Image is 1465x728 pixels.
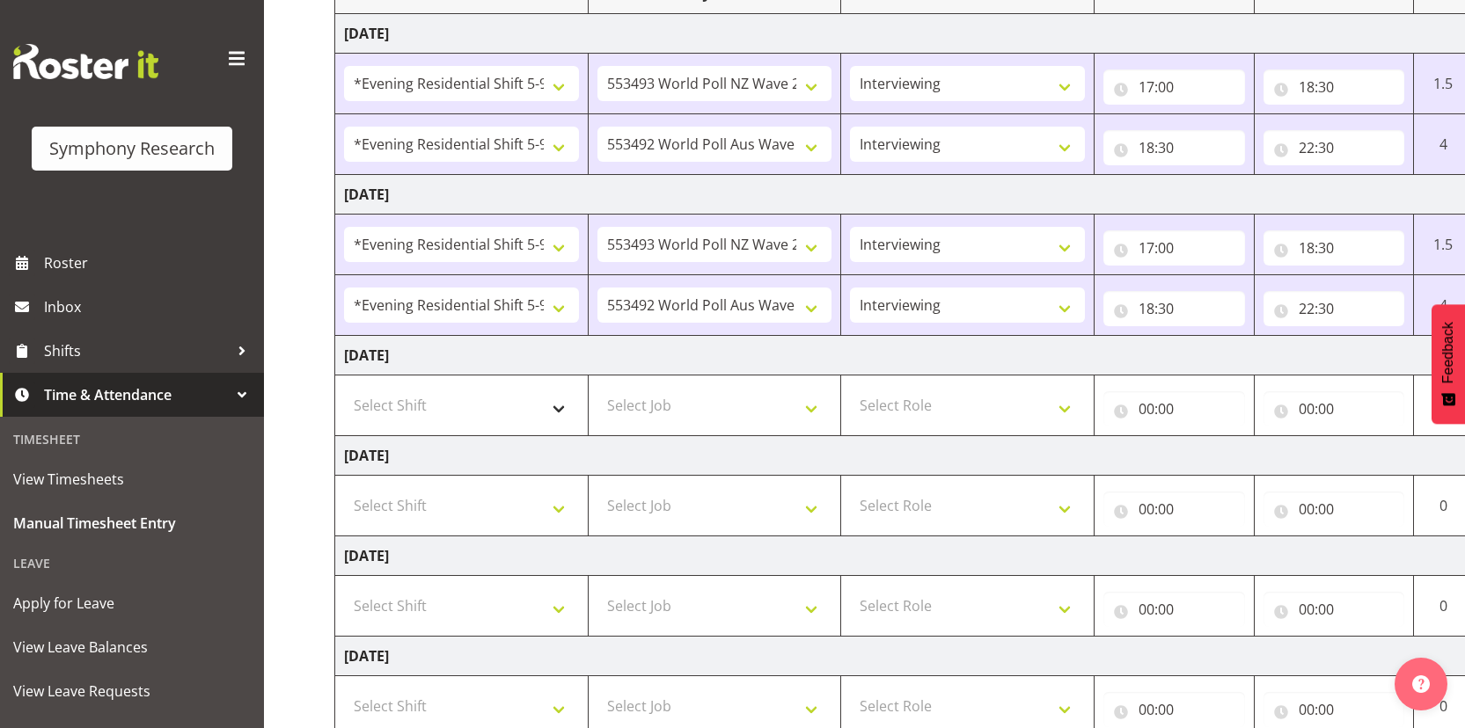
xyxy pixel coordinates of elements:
input: Click to select... [1103,491,1245,527]
a: Manual Timesheet Entry [4,501,260,545]
input: Click to select... [1103,69,1245,105]
img: help-xxl-2.png [1412,675,1430,693]
input: Click to select... [1264,391,1405,426]
span: Time & Attendance [44,382,229,408]
input: Click to select... [1103,692,1245,727]
span: Apply for Leave [13,590,251,616]
input: Click to select... [1103,130,1245,165]
a: View Leave Requests [4,669,260,713]
span: Inbox [44,294,255,320]
a: View Timesheets [4,457,260,501]
input: Click to select... [1103,592,1245,627]
span: Manual Timesheet Entry [13,510,251,536]
span: View Timesheets [13,466,251,492]
input: Click to select... [1264,491,1405,527]
input: Click to select... [1264,130,1405,165]
input: Click to select... [1264,692,1405,727]
button: Feedback - Show survey [1432,304,1465,424]
span: Shifts [44,338,229,364]
input: Click to select... [1103,391,1245,426]
input: Click to select... [1103,291,1245,326]
div: Leave [4,545,260,581]
span: View Leave Balances [13,634,251,660]
a: Apply for Leave [4,581,260,625]
div: Timesheet [4,421,260,457]
span: Roster [44,250,255,276]
input: Click to select... [1103,230,1245,266]
span: Feedback [1440,322,1456,383]
input: Click to select... [1264,230,1405,266]
input: Click to select... [1264,69,1405,105]
span: View Leave Requests [13,678,251,704]
input: Click to select... [1264,291,1405,326]
img: Rosterit website logo [13,44,158,79]
div: Symphony Research [49,135,215,162]
a: View Leave Balances [4,625,260,669]
input: Click to select... [1264,592,1405,627]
